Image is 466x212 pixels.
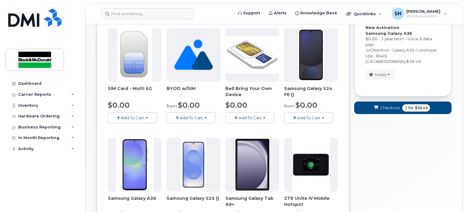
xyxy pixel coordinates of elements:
[297,115,320,120] span: Add To Cart
[108,101,130,110] span: $0.00
[407,105,415,111] span: for
[225,112,274,123] button: Add To Cart
[365,48,368,52] span: 1
[174,28,213,82] img: no_image_found-2caef05468ed5679b831cfe6fc140e25e0c280774317ffc20a367ab7fd17291e.png
[354,11,376,16] span: Quicklinks
[108,195,162,207] div: Samsung Galaxy A36
[108,112,157,123] button: Add To Cart
[394,10,401,17] span: SH
[180,115,203,120] span: Add To Cart
[167,103,177,109] small: from
[181,138,207,192] img: phone23817.JPG
[264,7,291,19] a: Alerts
[235,138,270,192] img: phone23884.JPG
[405,105,407,111] span: 1
[298,28,324,82] img: phone23929.JPG
[295,101,317,110] span: $0.00
[375,72,387,77] span: Modify
[365,69,395,80] button: Modify
[407,9,441,14] span: [PERSON_NAME]
[225,195,279,207] div: Samsung Galaxy Tab A9+
[178,101,200,110] span: $0.00
[365,31,412,36] strong: Samsung Galaxy A36
[407,14,441,19] span: Wireless Admin
[225,36,279,73] img: phone23274.JPG
[121,115,144,120] span: Add To Cart
[116,138,154,192] img: phone23886.JPG
[365,47,440,64] div: x by
[292,138,330,192] img: phone23268.JPG
[300,10,337,16] span: Knowledge Base
[225,101,247,110] span: $0.00
[284,85,338,98] div: Samsung Galaxy S24 FE ()
[354,102,452,114] button: Checkout 1 for $38.49
[167,195,221,207] div: Samsung Galaxy S25 ()
[406,59,421,64] span: $38.49
[274,10,287,16] span: Alerts
[108,85,162,98] div: SIM Card - Multi 5G
[380,105,400,111] span: Checkout
[342,8,387,20] div: Quicklinks
[225,85,279,98] div: Bell Bring Your Own Device
[234,7,264,19] a: Support
[365,36,440,47] div: $0.00 - 3 year term - voice & data plan
[415,105,428,111] span: $38.49
[284,112,333,123] button: Add To Cart
[101,8,194,19] input: Find something...
[365,25,399,30] strong: New Activation
[365,48,437,64] span: Otterbox - Galaxy A36 Commuter Lite - Black (CACABE000880)
[291,7,341,19] a: Knowledge Base
[238,115,262,120] span: Add To Cart
[243,10,260,16] span: Support
[284,103,295,109] small: from
[117,28,152,82] img: 00D627D4-43E9-49B7-A367-2C99342E128C.jpg
[284,195,338,207] div: ZTE Unite IV Mobile Hotspot
[388,8,451,20] div: Serena Hunter
[167,112,216,123] button: Add To Cart
[167,85,221,98] div: BYOD w/SIM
